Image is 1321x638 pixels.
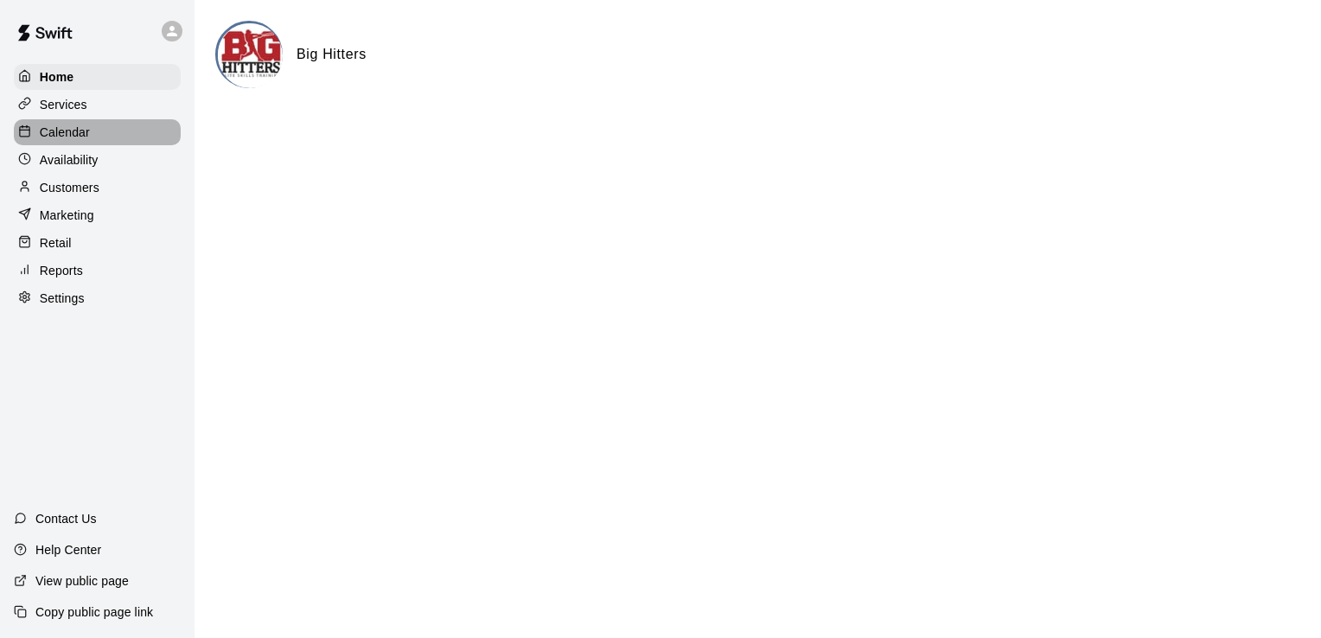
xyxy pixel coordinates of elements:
a: Home [14,64,181,90]
p: Marketing [40,207,94,224]
p: Reports [40,262,83,279]
a: Marketing [14,202,181,228]
a: Availability [14,147,181,173]
a: Services [14,92,181,118]
p: Help Center [35,541,101,558]
a: Retail [14,230,181,256]
p: Services [40,96,87,113]
a: Reports [14,258,181,284]
p: Calendar [40,124,90,141]
img: Big Hitters logo [218,23,283,88]
a: Customers [14,175,181,201]
p: Availability [40,151,99,169]
p: Home [40,68,74,86]
p: Contact Us [35,510,97,527]
h6: Big Hitters [297,43,367,66]
p: Copy public page link [35,603,153,621]
p: Retail [40,234,72,252]
a: Settings [14,285,181,311]
a: Calendar [14,119,181,145]
p: Customers [40,179,99,196]
p: View public page [35,572,129,590]
p: Settings [40,290,85,307]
